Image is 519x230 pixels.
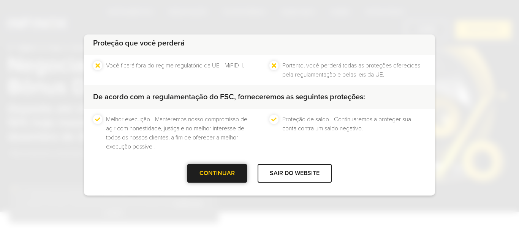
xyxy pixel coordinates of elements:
[106,61,244,79] li: Você ficará fora do regime regulatório da UE - MiFID II.
[282,61,426,79] li: Portanto, você perderá todas as proteções oferecidas pela regulamentação e pelas leis da UE.
[106,115,250,151] li: Melhor execução - Manteremos nosso compromisso de agir com honestidade, justiça e no melhor inter...
[258,164,332,183] div: SAIR DO WEBSITE
[93,92,365,102] strong: De acordo com a regulamentação do FSC, forneceremos as seguintes proteções:
[282,115,426,151] li: Proteção de saldo - Continuaremos a proteger sua conta contra um saldo negativo.
[93,39,185,48] strong: Proteção que você perderá
[187,164,247,183] div: CONTINUAR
